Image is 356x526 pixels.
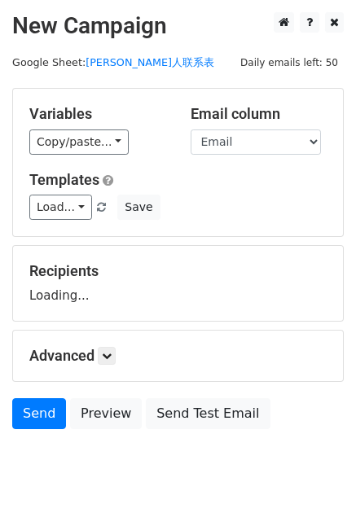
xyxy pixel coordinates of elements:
[86,56,214,68] a: [PERSON_NAME]人联系表
[29,105,166,123] h5: Variables
[191,105,327,123] h5: Email column
[235,56,344,68] a: Daily emails left: 50
[29,171,99,188] a: Templates
[117,195,160,220] button: Save
[29,129,129,155] a: Copy/paste...
[70,398,142,429] a: Preview
[29,347,327,365] h5: Advanced
[29,195,92,220] a: Load...
[12,12,344,40] h2: New Campaign
[12,56,214,68] small: Google Sheet:
[29,262,327,280] h5: Recipients
[235,54,344,72] span: Daily emails left: 50
[29,262,327,305] div: Loading...
[146,398,270,429] a: Send Test Email
[12,398,66,429] a: Send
